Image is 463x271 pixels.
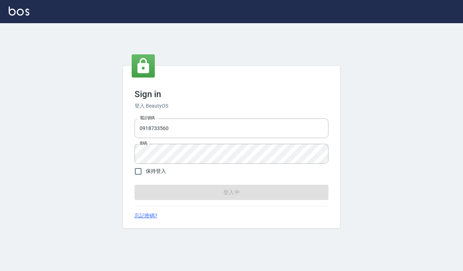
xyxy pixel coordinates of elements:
span: 保持登入 [146,167,166,175]
h3: Sign in [135,89,328,99]
label: 密碼 [140,141,147,146]
img: Logo [9,7,29,16]
h6: 登入 BeautyOS [135,102,328,110]
label: 電話號碼 [140,115,155,121]
a: 忘記密碼? [135,212,157,220]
